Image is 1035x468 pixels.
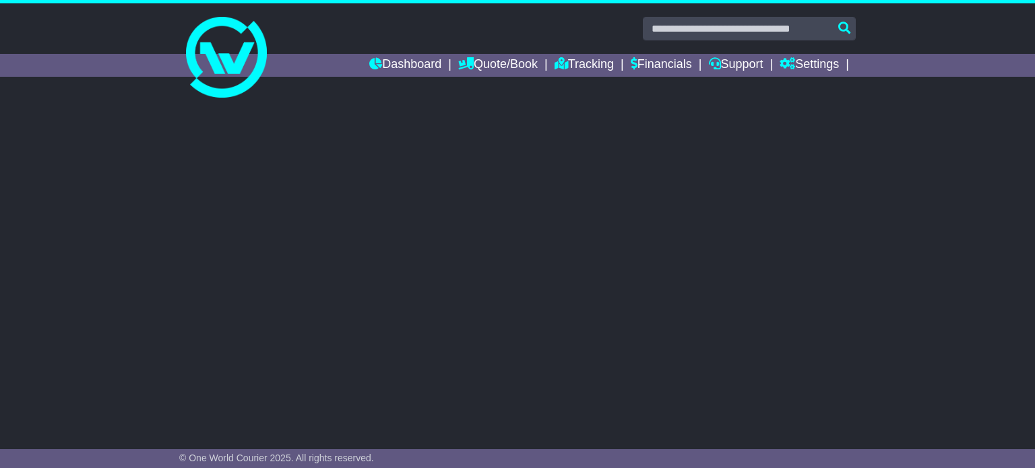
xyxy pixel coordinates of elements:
[369,54,441,77] a: Dashboard
[709,54,763,77] a: Support
[458,54,538,77] a: Quote/Book
[555,54,614,77] a: Tracking
[179,453,374,463] span: © One World Courier 2025. All rights reserved.
[631,54,692,77] a: Financials
[780,54,839,77] a: Settings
